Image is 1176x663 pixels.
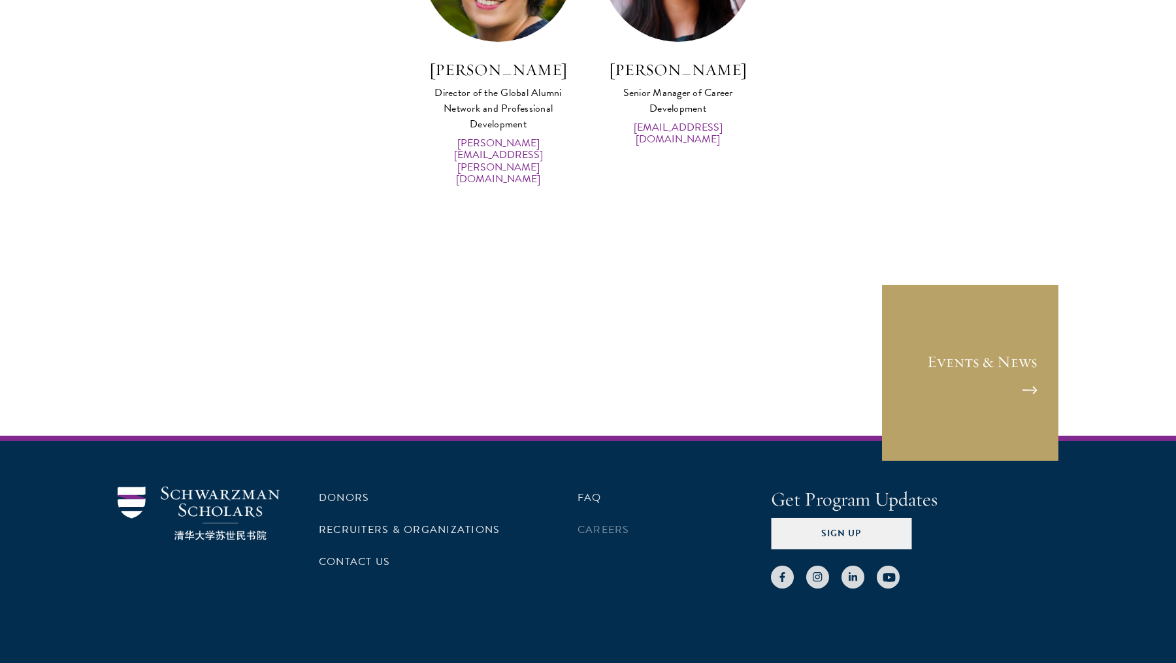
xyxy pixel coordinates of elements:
[421,59,575,132] a: [PERSON_NAME] Director of the Global Alumni Network and Professional Development
[421,137,575,186] a: [PERSON_NAME][EMAIL_ADDRESS][PERSON_NAME][DOMAIN_NAME]
[421,85,575,132] div: Director of the Global Alumni Network and Professional Development
[601,121,755,146] a: [EMAIL_ADDRESS][DOMAIN_NAME]
[421,59,575,81] h3: [PERSON_NAME]
[578,522,630,538] a: Careers
[771,487,1058,513] h4: Get Program Updates
[601,59,755,81] h3: [PERSON_NAME]
[601,85,755,116] div: Senior Manager of Career Development
[578,490,602,506] a: FAQ
[771,518,911,549] button: Sign Up
[118,487,280,541] img: Schwarzman Scholars
[319,554,390,570] a: Contact Us
[319,522,500,538] a: Recruiters & Organizations
[882,285,1058,461] a: Events & News
[319,490,369,506] a: Donors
